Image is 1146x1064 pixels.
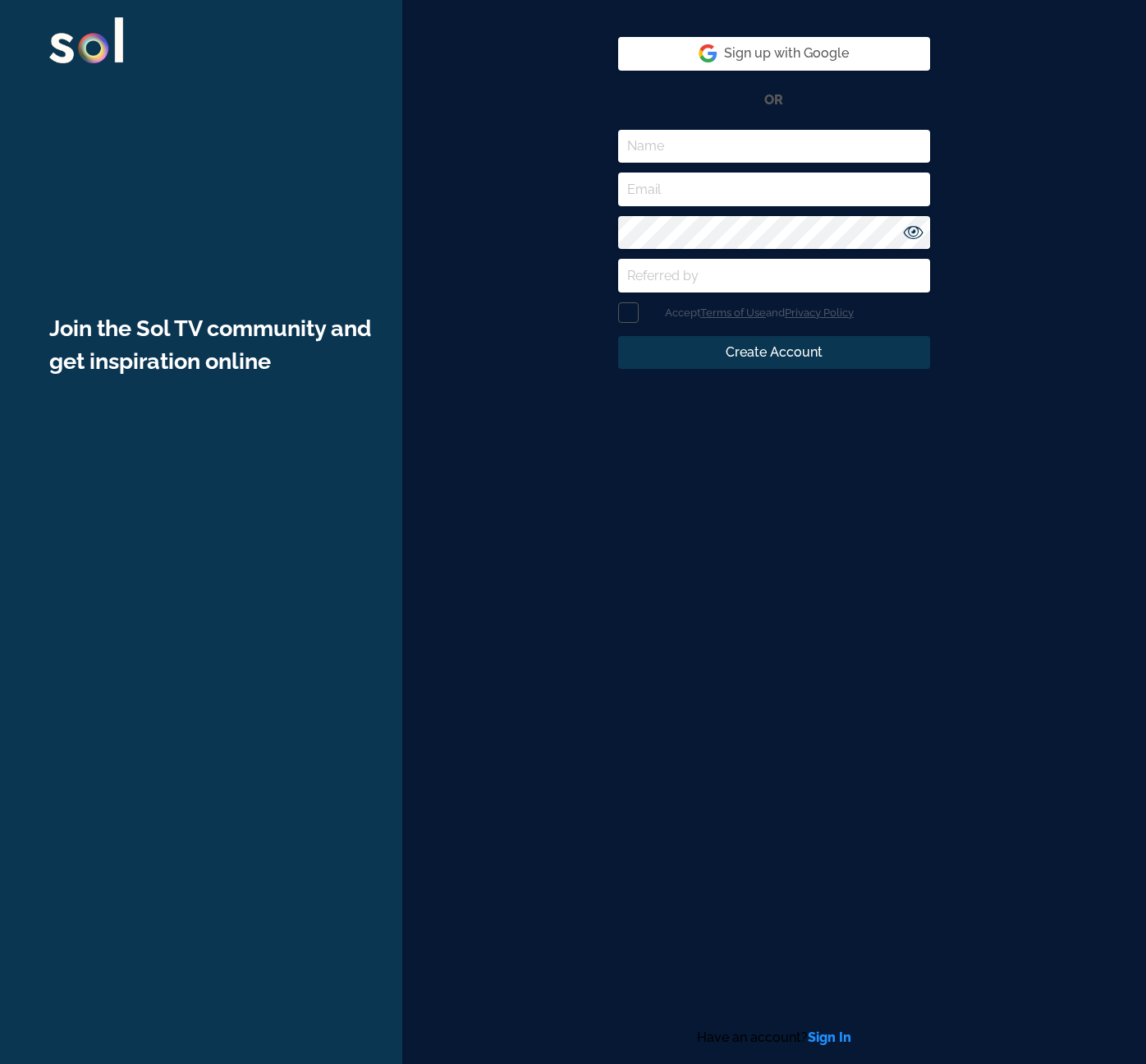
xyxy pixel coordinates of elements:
div: or [618,81,930,130]
img: logo [49,17,123,63]
span: Create Account [726,343,823,362]
input: Name [618,130,930,164]
h1: Join the Sol TV community and get inspiration online [49,312,376,379]
span: Sign up with Google [699,44,849,63]
button: Create Account [618,336,930,370]
button: googleSign up with Google [618,37,930,71]
p: Accept and [665,302,854,323]
input: Email [618,173,930,206]
input: Referred by [618,259,930,292]
div: Have an account? [618,1028,930,1048]
a: Sign In [808,1029,851,1045]
img: google [699,44,717,63]
a: Terms of Use [700,306,766,319]
a: Privacy Policy [785,306,854,319]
